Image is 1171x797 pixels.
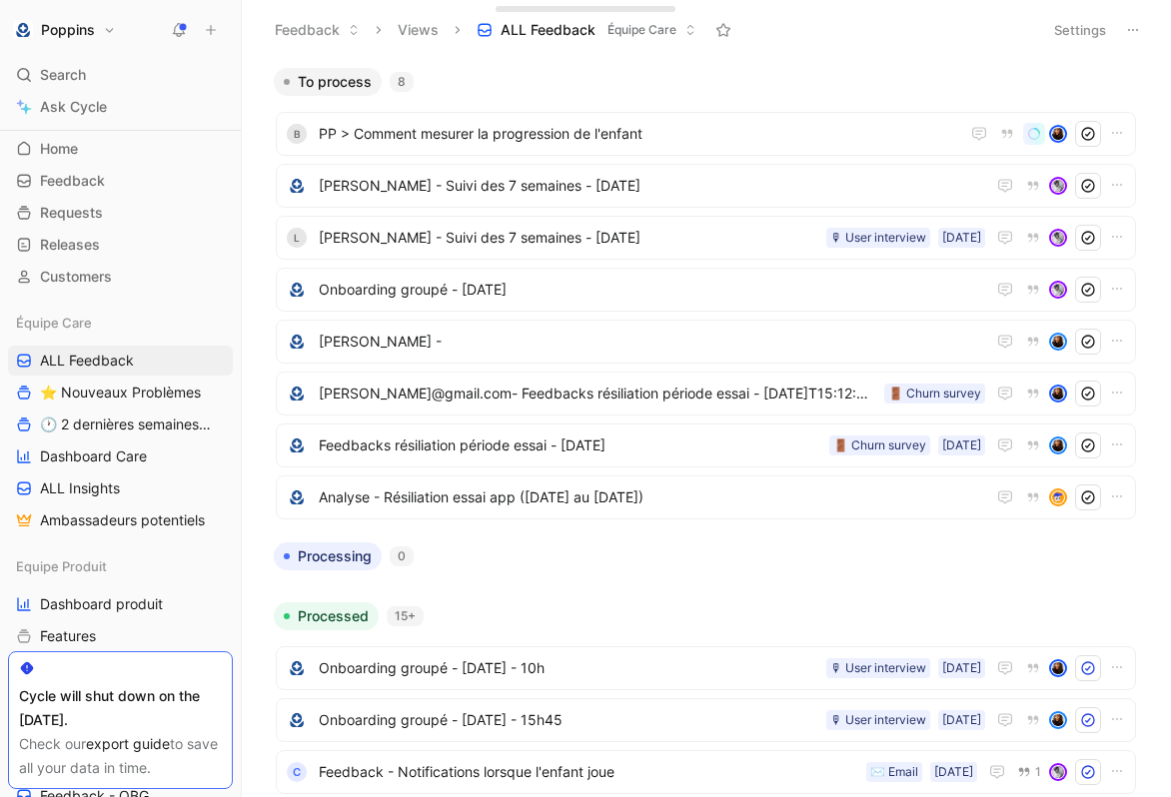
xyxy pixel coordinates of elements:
[319,330,985,354] span: [PERSON_NAME] -
[8,621,233,651] a: Features
[389,15,448,45] button: Views
[8,262,233,292] a: Customers
[501,20,595,40] span: ALL Feedback
[319,382,876,405] span: [PERSON_NAME]@gmail.com- Feedbacks résiliation période essai - [DATE]T15:12:37Z
[8,92,233,122] a: Ask Cycle
[287,658,307,678] img: logo
[40,203,103,223] span: Requests
[8,505,233,535] a: Ambassadeurs potentiels
[40,351,134,371] span: ALL Feedback
[8,16,121,44] button: PoppinsPoppins
[298,606,369,626] span: Processed
[8,166,233,196] a: Feedback
[40,414,211,434] span: 🕐 2 dernières semaines - Occurences
[266,15,369,45] button: Feedback
[8,60,233,90] div: Search
[319,122,959,146] span: PP > Comment mesurer la progression de l'enfant
[287,487,307,507] img: logo
[888,384,981,403] div: 🚪 Churn survey
[830,710,926,730] div: 🎙 User interview
[16,556,107,576] span: Equipe Produit
[1051,335,1065,349] img: avatar
[40,139,78,159] span: Home
[319,485,977,509] span: Analyse - Résiliation essai app ([DATE] au [DATE])
[8,134,233,164] a: Home
[16,313,92,333] span: Équipe Care
[266,542,1146,586] div: Processing0
[287,280,307,300] img: logo
[276,164,1136,208] a: logo[PERSON_NAME] - Suivi des 7 semaines - [DATE]avatar
[8,308,233,338] div: Équipe Care
[8,198,233,228] a: Requests
[40,446,147,466] span: Dashboard Care
[40,235,100,255] span: Releases
[41,21,95,39] h1: Poppins
[8,230,233,260] a: Releases
[287,435,307,455] img: logo
[934,762,973,782] div: [DATE]
[40,510,205,530] span: Ambassadeurs potentiels
[830,228,926,248] div: 🎙 User interview
[942,658,981,678] div: [DATE]
[8,441,233,471] a: Dashboard Care
[40,63,86,87] span: Search
[40,478,120,498] span: ALL Insights
[1051,661,1065,675] img: avatar
[276,750,1136,794] a: CFeedback - Notifications lorsque l'enfant joue[DATE]✉️ Email1avatar
[607,20,676,40] span: Équipe Care
[276,320,1136,364] a: logo[PERSON_NAME] -avatar
[387,606,424,626] div: 15+
[287,762,307,782] div: C
[942,435,981,455] div: [DATE]
[390,72,414,92] div: 8
[287,384,307,403] img: logo
[1051,179,1065,193] img: avatar
[1035,766,1041,778] span: 1
[8,473,233,503] a: ALL Insights
[276,268,1136,312] a: logoOnboarding groupé - [DATE]avatar
[1051,713,1065,727] img: avatar
[40,383,201,402] span: ⭐ Nouveaux Problèmes
[833,435,926,455] div: 🚪 Churn survey
[319,226,818,250] span: [PERSON_NAME] - Suivi des 7 semaines - [DATE]
[19,732,222,780] div: Check our to save all your data in time.
[870,762,918,782] div: ✉️ Email
[40,267,112,287] span: Customers
[276,423,1136,467] a: logoFeedbacks résiliation période essai - [DATE][DATE]🚪 Churn surveyavatar
[276,475,1136,519] a: logoAnalyse - Résiliation essai app ([DATE] au [DATE])avatar
[942,228,981,248] div: [DATE]
[40,95,107,119] span: Ask Cycle
[319,433,821,457] span: Feedbacks résiliation période essai - [DATE]
[1051,765,1065,779] img: avatar
[830,658,926,678] div: 🎙 User interview
[287,332,307,352] img: logo
[1045,16,1115,44] button: Settings
[287,176,307,196] img: logo
[274,542,382,570] button: Processing
[8,346,233,376] a: ALL Feedback
[8,589,233,619] a: Dashboard produit
[13,20,33,40] img: Poppins
[276,216,1136,260] a: L[PERSON_NAME] - Suivi des 7 semaines - [DATE][DATE]🎙 User interviewavatar
[390,546,414,566] div: 0
[1051,231,1065,245] img: avatar
[287,228,307,248] div: L
[298,546,372,566] span: Processing
[1051,387,1065,400] img: avatar
[1051,490,1065,504] img: avatar
[8,308,233,535] div: Équipe CareALL Feedback⭐ Nouveaux Problèmes🕐 2 dernières semaines - OccurencesDashboard CareALL I...
[266,68,1146,526] div: To process8
[276,372,1136,415] a: logo[PERSON_NAME]@gmail.com- Feedbacks résiliation période essai - [DATE]T15:12:37Z🚪 Churn survey...
[274,68,382,96] button: To process
[1013,761,1045,783] button: 1
[40,626,96,646] span: Features
[40,594,163,614] span: Dashboard produit
[276,698,1136,742] a: logoOnboarding groupé - [DATE] - 15h45[DATE]🎙 User interviewavatar
[319,174,985,198] span: [PERSON_NAME] - Suivi des 7 semaines - [DATE]
[8,409,233,439] a: 🕐 2 dernières semaines - Occurences
[8,551,233,581] div: Equipe Produit
[468,15,705,45] button: ALL FeedbackÉquipe Care
[8,378,233,407] a: ⭐ Nouveaux Problèmes
[287,124,307,144] div: B
[276,112,1136,156] a: BPP > Comment mesurer la progression de l'enfantavatar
